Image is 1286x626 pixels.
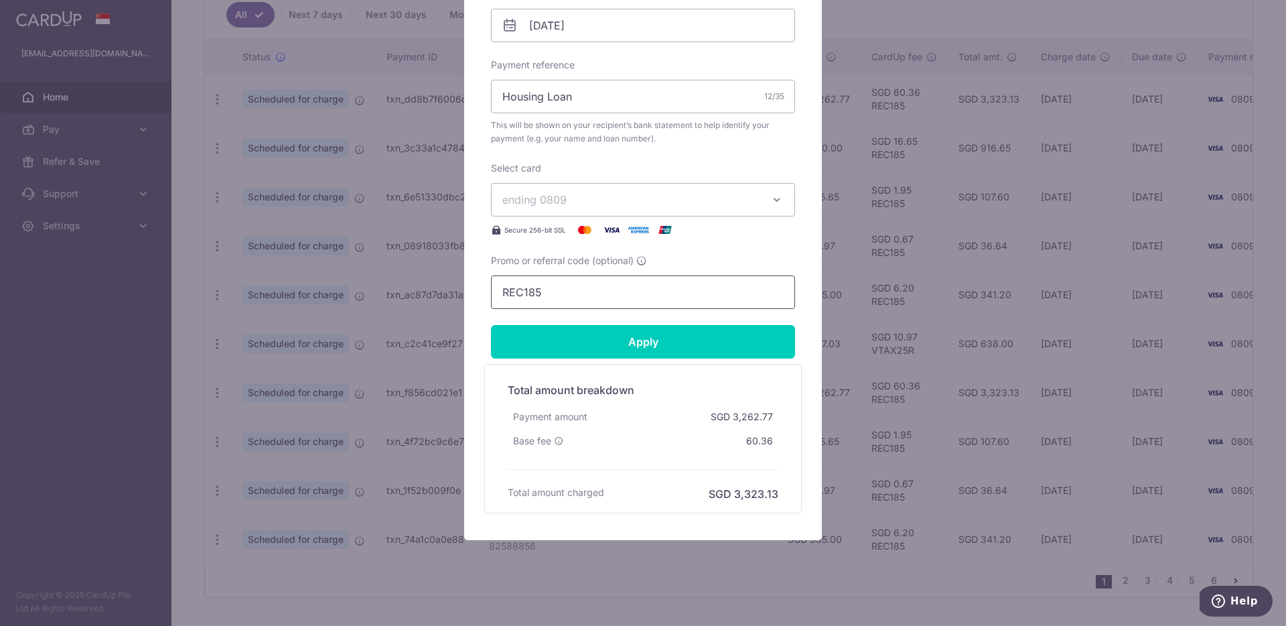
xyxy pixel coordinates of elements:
img: American Express [625,222,652,238]
button: ending 0809 [491,183,795,216]
div: 60.36 [741,429,778,453]
label: Payment reference [491,58,575,72]
span: Base fee [513,434,551,448]
span: This will be shown on your recipient’s bank statement to help identify your payment (e.g. your na... [491,119,795,145]
label: Select card [491,162,541,175]
h6: Total amount charged [508,486,604,499]
img: Visa [598,222,625,238]
iframe: Opens a widget where you can find more information [1200,586,1273,619]
img: UnionPay [652,222,678,238]
h6: SGD 3,323.13 [709,486,778,502]
div: SGD 3,262.77 [705,405,778,429]
div: 12/35 [764,90,784,103]
span: Promo or referral code (optional) [491,254,634,267]
input: DD / MM / YYYY [491,9,795,42]
span: ending 0809 [502,193,567,206]
input: Apply [491,325,795,359]
h5: Total amount breakdown [508,382,778,398]
div: Payment amount [508,405,593,429]
span: Secure 256-bit SSL [504,225,566,235]
img: Mastercard [571,222,598,238]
